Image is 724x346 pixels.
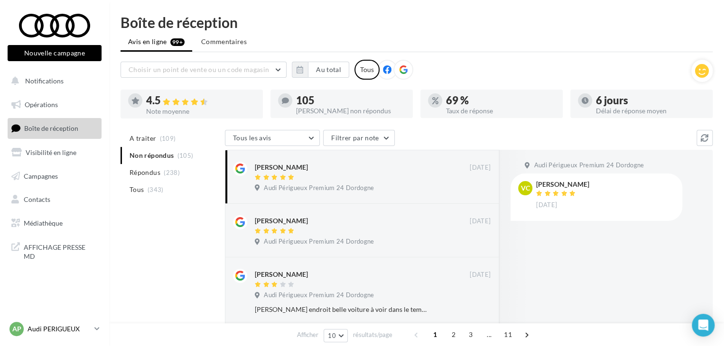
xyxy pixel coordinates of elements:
span: (238) [164,169,180,176]
span: résultats/page [353,330,392,339]
span: AFFICHAGE PRESSE MD [24,241,98,261]
div: [PERSON_NAME] endroit belle voiture à voir dans le temps au moment de change de voiture [255,305,429,314]
span: [DATE] [470,164,491,172]
div: [PERSON_NAME] [255,216,308,226]
div: 105 [296,95,405,106]
a: Visibilité en ligne [6,143,103,163]
span: [DATE] [470,217,491,226]
button: Tous les avis [225,130,320,146]
a: Campagnes [6,166,103,186]
div: Open Intercom Messenger [692,314,715,337]
span: 10 [328,332,336,339]
span: 3 [463,327,478,342]
span: Choisir un point de vente ou un code magasin [129,65,269,73]
div: [PERSON_NAME] [536,181,589,188]
span: Audi Périgueux Premium 24 Dordogne [264,237,374,246]
button: Choisir un point de vente ou un code magasin [121,62,287,78]
button: Filtrer par note [323,130,395,146]
div: Tous [354,60,380,80]
span: Audi Périgueux Premium 24 Dordogne [264,291,374,300]
div: 6 jours [596,95,705,106]
span: Notifications [25,77,64,85]
span: [DATE] [470,271,491,279]
div: Taux de réponse [446,108,555,114]
span: Répondus [130,168,160,177]
div: [PERSON_NAME] non répondus [296,108,405,114]
a: Médiathèque [6,213,103,233]
button: Au total [292,62,349,78]
span: AP [12,324,21,334]
button: Au total [308,62,349,78]
span: 11 [500,327,516,342]
span: (343) [148,186,164,193]
div: [PERSON_NAME] [255,270,308,279]
span: (109) [160,135,176,142]
a: Opérations [6,95,103,115]
a: AP Audi PERIGUEUX [8,320,102,338]
button: Nouvelle campagne [8,45,102,61]
div: [PERSON_NAME] [255,163,308,172]
span: Commentaires [201,37,247,46]
span: Audi Périgueux Premium 24 Dordogne [534,161,644,170]
div: 4.5 [146,95,255,106]
span: VC [521,183,530,193]
a: AFFICHAGE PRESSE MD [6,237,103,265]
div: 69 % [446,95,555,106]
span: 1 [427,327,443,342]
span: Contacts [24,195,50,203]
span: Tous les avis [233,134,271,142]
span: A traiter [130,134,156,143]
span: Afficher [297,330,318,339]
a: Contacts [6,190,103,209]
div: Note moyenne [146,108,255,115]
div: Boîte de réception [121,15,713,29]
span: Boîte de réception [24,124,78,132]
div: Délai de réponse moyen [596,108,705,114]
p: Audi PERIGUEUX [28,324,91,334]
span: Tous [130,185,144,194]
span: Audi Périgueux Premium 24 Dordogne [264,184,374,192]
span: Médiathèque [24,219,63,227]
button: Notifications [6,71,100,91]
span: Visibilité en ligne [26,148,76,156]
span: ... [482,327,497,342]
a: Boîte de réception [6,118,103,138]
span: [DATE] [536,201,557,209]
span: 2 [446,327,461,342]
span: Opérations [25,100,58,109]
span: Campagnes [24,172,58,180]
button: 10 [324,329,348,342]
